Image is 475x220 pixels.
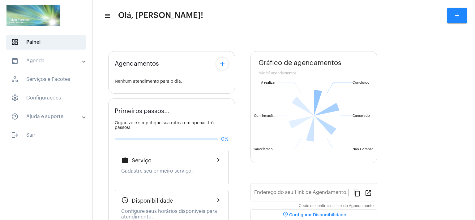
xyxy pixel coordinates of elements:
[6,35,86,50] span: Painel
[353,147,375,151] text: Não Compar...
[11,57,83,64] mat-panel-title: Agenda
[115,79,229,84] div: Nenhum atendimento para o dia.
[4,109,92,124] mat-expansion-panel-header: sidenav iconAjuda e suporte
[282,211,289,219] mat-icon: schedule
[121,196,129,204] mat-icon: schedule
[11,57,19,64] mat-icon: sidenav icon
[254,191,348,196] input: Link
[11,131,19,139] mat-icon: sidenav icon
[353,114,370,117] text: Cancelado
[259,59,341,67] span: Gráfico de agendamentos
[261,81,276,84] text: A realizar
[5,3,61,28] img: ad486f29-800c-4119-1513-e8219dc03dae.png
[11,113,83,120] mat-panel-title: Ajuda e suporte
[299,204,374,208] mat-hint: Copie ou confira seu Link de Agendamento
[221,136,229,142] span: 0%
[121,209,222,220] p: Configure seus horários disponiveis para atendimento.
[104,12,110,20] mat-icon: sidenav icon
[11,94,19,102] span: sidenav icon
[253,147,276,151] text: Cancelamen...
[453,12,461,19] mat-icon: add
[121,168,222,174] p: Cadastre seu primeiro serviço.
[115,121,216,130] span: Organize e simplifique sua rotina em apenas três passos!
[6,72,86,87] span: Serviços e Pacotes
[11,76,19,83] span: sidenav icon
[115,60,159,67] span: Agendamentos
[6,90,86,105] span: Configurações
[118,11,203,20] span: Olá, [PERSON_NAME]!
[215,156,222,164] mat-icon: chevron_right
[11,113,19,120] mat-icon: sidenav icon
[353,81,370,84] text: Concluído
[11,38,19,46] span: sidenav icon
[365,189,372,196] mat-icon: open_in_new
[6,128,86,143] span: Sair
[121,156,129,164] mat-icon: work
[132,198,173,204] span: Disponibilidade
[215,196,222,204] mat-icon: chevron_right
[254,114,276,118] text: Confirmaçã...
[353,189,361,196] mat-icon: content_copy
[132,157,152,164] span: Serviço
[282,213,346,217] span: Configurar Disponibilidade
[115,108,170,115] span: Primeiros passos...
[219,60,226,68] mat-icon: add
[4,53,92,68] mat-expansion-panel-header: sidenav iconAgenda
